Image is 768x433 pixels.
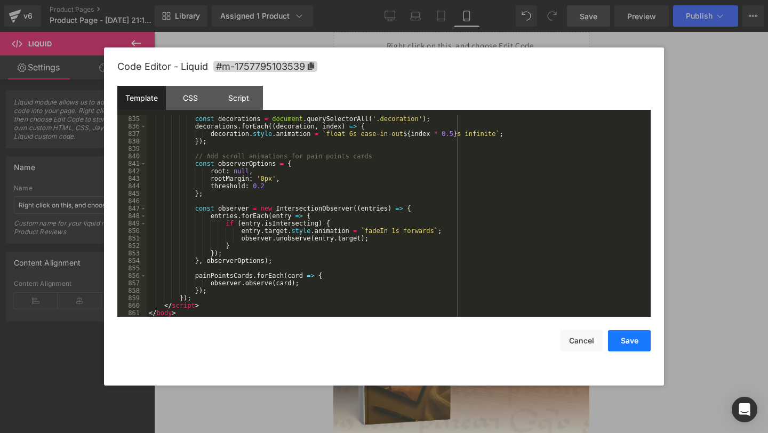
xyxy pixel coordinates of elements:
div: 861 [117,309,147,317]
div: Template [117,86,166,110]
div: Script [214,86,263,110]
div: 837 [117,130,147,138]
div: CSS [166,86,214,110]
div: 835 [117,115,147,123]
div: Open Intercom Messenger [732,397,757,422]
div: 841 [117,160,147,167]
div: 836 [117,123,147,130]
div: 843 [117,175,147,182]
div: 858 [117,287,147,294]
div: 848 [117,212,147,220]
div: 842 [117,167,147,175]
div: 850 [117,227,147,235]
div: 859 [117,294,147,302]
div: 847 [117,205,147,212]
div: 855 [117,264,147,272]
div: 840 [117,153,147,160]
div: 857 [117,279,147,287]
span: Code Editor - Liquid [117,61,208,72]
button: Cancel [560,330,603,351]
div: 856 [117,272,147,279]
div: 845 [117,190,147,197]
button: Save [608,330,651,351]
div: 854 [117,257,147,264]
div: 849 [117,220,147,227]
div: 852 [117,242,147,250]
div: 853 [117,250,147,257]
div: 851 [117,235,147,242]
span: Click to copy [213,61,317,72]
div: 839 [117,145,147,153]
div: 838 [117,138,147,145]
div: 860 [117,302,147,309]
div: 846 [117,197,147,205]
div: 844 [117,182,147,190]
